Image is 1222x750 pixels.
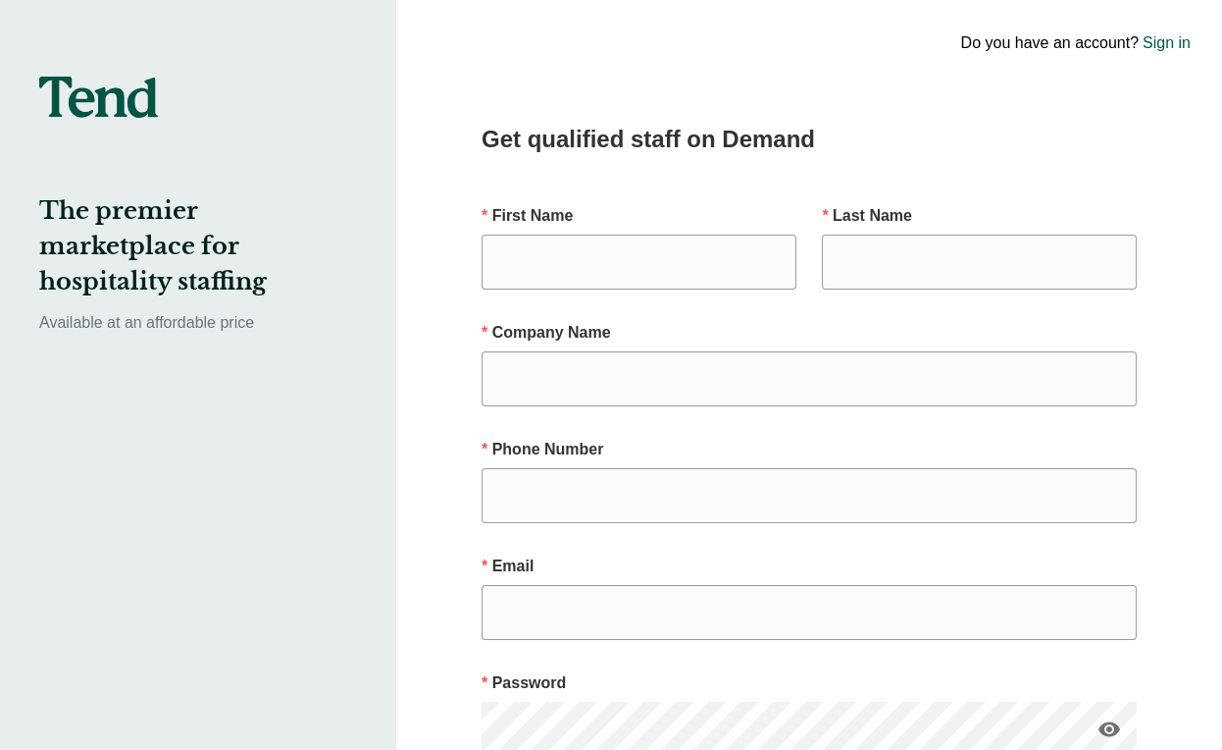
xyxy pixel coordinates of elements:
p: Email [482,555,1137,578]
p: Password [482,671,1137,695]
p: Company Name [482,321,1137,345]
p: First Name [482,204,796,228]
img: tend-logo [39,77,158,118]
p: Available at an affordable price [39,311,357,335]
a: Sign in [1143,31,1191,55]
h2: Get qualified staff on Demand [482,122,1137,157]
i: visibility [1097,718,1121,741]
h2: The premier marketplace for hospitality staffing [39,193,357,299]
p: Last Name [822,204,1137,228]
p: Phone Number [482,438,1137,461]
